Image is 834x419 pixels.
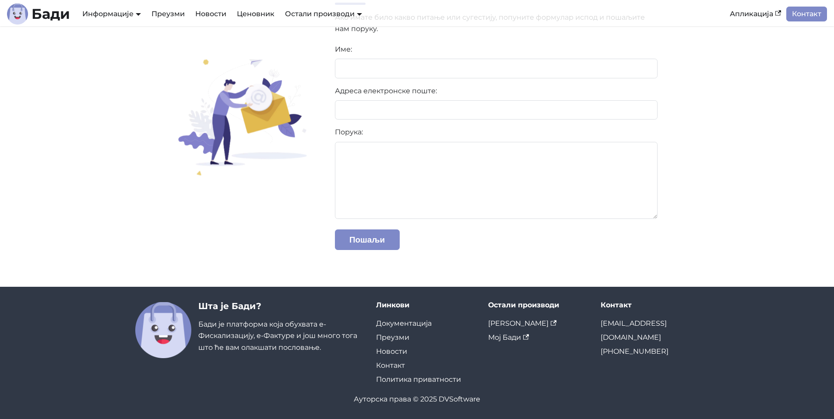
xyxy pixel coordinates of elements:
a: Контакт [786,7,827,21]
a: Информације [82,10,141,18]
a: Апликација [725,7,786,21]
a: Преузми [376,333,409,342]
label: Порука: [335,127,658,138]
div: Линкови [376,301,475,310]
a: Ценовник [232,7,280,21]
a: Новости [376,347,407,356]
div: Контакт [601,301,699,310]
a: Остали производи [285,10,362,18]
a: Новости [190,7,232,21]
a: [EMAIL_ADDRESS][DOMAIN_NAME] [601,319,667,342]
label: Име: [335,44,658,55]
a: Контакт [376,361,405,370]
a: Политика приватности [376,375,461,384]
label: Адреса електронске поште: [335,85,658,97]
h3: Шта је Бади? [198,301,362,312]
b: Бади [32,7,70,21]
div: Бади је платформа која обухвата е-Фискализацију, е-Фактуре и још много тога што ће вам олакшати п... [198,301,362,358]
img: Пошаљите нам поруку [173,57,309,176]
img: Бади [135,302,191,358]
button: Пошаљи [335,229,400,250]
img: Лого [7,4,28,25]
a: Преузми [146,7,190,21]
a: [PHONE_NUMBER] [601,347,669,356]
a: [PERSON_NAME] [488,319,556,327]
a: ЛогоБади [7,4,70,25]
a: Мој Бади [488,333,529,342]
a: Документација [376,319,432,327]
div: Ауторска права © 2025 DVSoftware [135,394,699,405]
div: Остали производи [488,301,587,310]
